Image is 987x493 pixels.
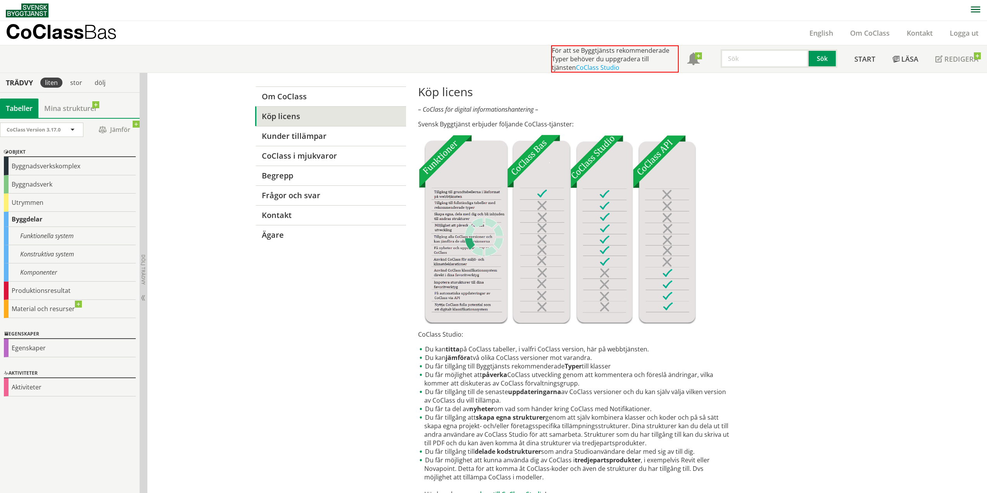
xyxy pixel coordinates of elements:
[418,85,732,99] h1: Köp licens
[4,157,136,175] div: Byggnadsverkskomplex
[255,106,406,126] a: Köp licens
[4,282,136,300] div: Produktionsresultat
[475,447,541,456] strong: delade kodstrukturer
[418,405,732,413] li: Du får ta del av om vad som händer kring CoClass med Notifikationer.
[944,54,978,64] span: Redigera
[575,456,641,464] strong: tredjepartsprodukter
[465,218,503,256] img: Laddar
[418,135,696,324] img: Tjnster-Tabell_CoClassBas-Studio-API2022-12-22.jpg
[941,28,987,38] a: Logga ut
[4,227,136,245] div: Funktionella system
[4,148,136,157] div: Objekt
[6,27,117,36] p: CoClass
[4,339,136,357] div: Egenskaper
[4,212,136,227] div: Byggdelar
[721,49,809,68] input: Sök
[687,54,700,66] span: Notifikationer
[446,345,460,353] strong: titta
[418,353,732,362] li: Du kan två olika CoClass versioner mot varandra.
[4,330,136,339] div: Egenskaper
[90,78,110,88] div: dölj
[418,387,732,405] li: Du får tillgång till de senaste av CoClass versioner och du kan själv välja vilken version av CoC...
[469,405,494,413] strong: nyheter
[846,45,884,73] a: Start
[7,126,60,133] span: CoClass Version 3.17.0
[255,126,406,146] a: Kunder tillämpar
[418,330,732,339] p: CoClass Studio:
[66,78,87,88] div: stor
[476,413,545,422] strong: skapa egna strukturer
[2,78,37,87] div: Trädvy
[809,49,837,68] button: Sök
[418,413,732,447] li: Du får tillgång att genom att själv kombinera klasser och koder och på så sätt skapa egna projekt...
[446,353,470,362] strong: jämföra
[255,86,406,106] a: Om CoClass
[418,120,732,128] p: Svensk Byggtjänst erbjuder följande CoClass-tjänster:
[854,54,875,64] span: Start
[551,45,679,73] div: För att se Byggtjänsts rekommenderade Typer behöver du uppgradera till tjänsten
[40,78,62,88] div: liten
[38,99,103,118] a: Mina strukturer
[4,245,136,263] div: Konstruktiva system
[565,362,582,370] strong: Typer
[91,123,138,137] span: Jämför
[4,378,136,396] div: Aktiviteter
[842,28,898,38] a: Om CoClass
[140,254,147,285] span: Dölj trädvy
[418,370,732,387] li: Du får möjlighet att CoClass utveckling genom att kommentera och föreslå ändringar, vilka kommer ...
[4,175,136,194] div: Byggnadsverk
[4,194,136,212] div: Utrymmen
[418,447,732,456] li: Du får tillgång till som andra Studioanvändare delar med sig av till dig.
[418,345,732,353] li: Du kan på CoClass tabeller, i valfri CoClass version, här på webbtjänsten.
[482,370,507,379] strong: påverka
[508,387,561,396] strong: uppdateringarna
[884,45,927,73] a: Läsa
[6,3,48,17] img: Svensk Byggtjänst
[255,166,406,185] a: Begrepp
[84,20,117,43] span: Bas
[576,63,619,72] a: CoClass Studio
[898,28,941,38] a: Kontakt
[801,28,842,38] a: English
[901,54,918,64] span: Läsa
[418,105,538,114] em: – CoClass för digital informationshantering –
[255,146,406,166] a: CoClass i mjukvaror
[418,362,732,370] li: Du får tillgång till Byggtjänsts rekommenderade till klasser
[255,225,406,245] a: Ägare
[927,45,987,73] a: Redigera
[4,300,136,318] div: Material och resurser
[255,185,406,205] a: Frågor och svar
[4,369,136,378] div: Aktiviteter
[255,205,406,225] a: Kontakt
[6,21,133,45] a: CoClassBas
[4,263,136,282] div: Komponenter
